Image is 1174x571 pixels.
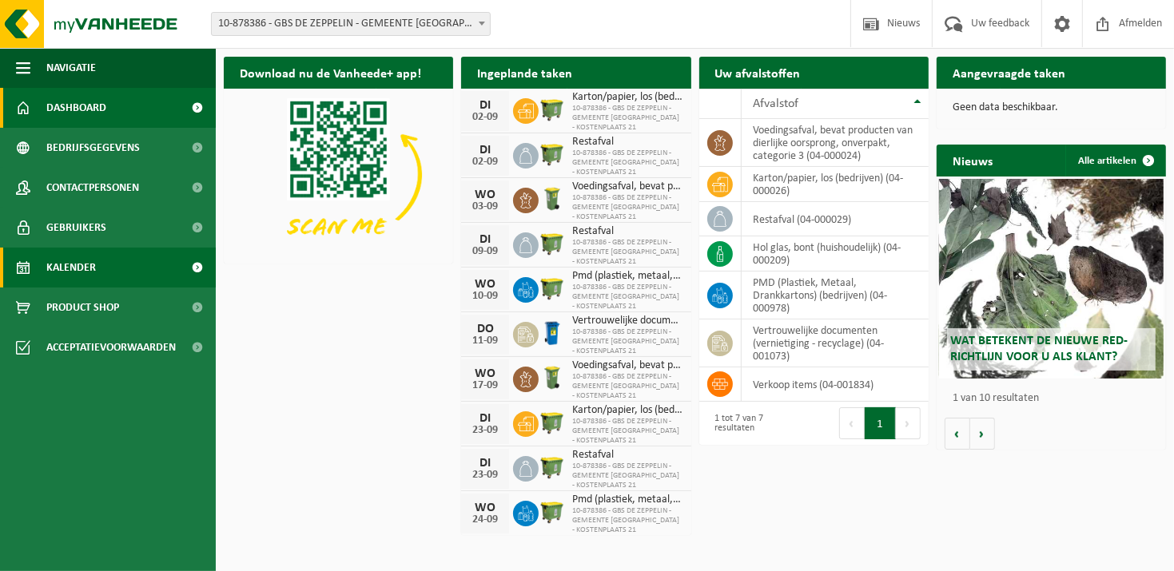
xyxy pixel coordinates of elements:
p: 1 van 10 resultaten [953,393,1158,404]
span: Contactpersonen [46,168,139,208]
td: vertrouwelijke documenten (vernietiging - recyclage) (04-001073) [742,319,929,367]
div: 1 tot 7 van 7 resultaten [707,406,806,441]
span: Acceptatievoorwaarden [46,327,176,367]
span: 10-878386 - GBS DE ZEPPELIN - GEMEENTE [GEOGRAPHIC_DATA] - KOSTENPLAATS 21 [572,417,683,446]
div: WO [469,367,501,380]
img: Download de VHEPlus App [224,89,453,260]
td: PMD (Plastiek, Metaal, Drankkartons) (bedrijven) (04-000978) [742,272,929,319]
h2: Nieuws [937,145,1009,176]
td: restafval (04-000029) [742,202,929,236]
span: Dashboard [46,88,106,128]
h2: Aangevraagde taken [937,57,1081,88]
button: 1 [865,407,896,439]
td: karton/papier, los (bedrijven) (04-000026) [742,167,929,202]
span: Gebruikers [46,208,106,248]
div: WO [469,278,501,291]
div: 23-09 [469,470,501,481]
span: Product Shop [46,287,119,327]
span: 10-878386 - GBS DE ZEPPELIN - GEMEENTE BEVEREN - KOSTENPLAATS 21 - HAASDONK [212,13,490,35]
h2: Ingeplande taken [461,57,588,88]
div: DI [469,457,501,470]
div: WO [469,188,501,201]
span: 10-878386 - GBS DE ZEPPELIN - GEMEENTE [GEOGRAPHIC_DATA] - KOSTENPLAATS 21 [572,327,683,356]
span: Bedrijfsgegevens [46,128,140,168]
img: WB-1100-HPE-GN-50 [539,498,566,525]
img: WB-1100-HPE-GN-50 [539,409,566,436]
div: 02-09 [469,112,501,123]
span: Wat betekent de nieuwe RED-richtlijn voor u als klant? [951,335,1128,363]
span: 10-878386 - GBS DE ZEPPELIN - GEMEENTE [GEOGRAPHIC_DATA] - KOSTENPLAATS 21 [572,372,683,401]
img: WB-1100-HPE-GN-50 [539,230,566,257]
span: 10-878386 - GBS DE ZEPPELIN - GEMEENTE [GEOGRAPHIC_DATA] - KOSTENPLAATS 21 [572,462,683,490]
div: 23-09 [469,425,501,436]
span: Pmd (plastiek, metaal, drankkartons) (bedrijven) [572,270,683,283]
div: DI [469,99,501,112]
span: Pmd (plastiek, metaal, drankkartons) (bedrijven) [572,494,683,506]
span: Restafval [572,225,683,238]
img: WB-0140-HPE-GN-50 [539,364,566,391]
div: 11-09 [469,335,501,347]
div: DI [469,233,501,246]
span: Voedingsafval, bevat producten van dierlijke oorsprong, onverpakt, categorie 3 [572,180,683,193]
span: Afvalstof [754,97,799,110]
div: DI [469,412,501,425]
img: WB-1100-HPE-GN-50 [539,96,566,123]
a: Wat betekent de nieuwe RED-richtlijn voor u als klant? [939,179,1164,379]
span: 10-878386 - GBS DE ZEPPELIN - GEMEENTE [GEOGRAPHIC_DATA] - KOSTENPLAATS 21 [572,283,683,311]
span: 10-878386 - GBS DE ZEPPELIN - GEMEENTE [GEOGRAPHIC_DATA] - KOSTENPLAATS 21 [572,506,683,535]
div: DI [469,144,501,157]
div: 24-09 [469,514,501,525]
img: WB-0140-HPE-GN-50 [539,185,566,212]
span: Karton/papier, los (bedrijven) [572,91,683,104]
span: Vertrouwelijke documenten (vernietiging - recyclage) [572,315,683,327]
span: 10-878386 - GBS DE ZEPPELIN - GEMEENTE BEVEREN - KOSTENPLAATS 21 - HAASDONK [211,12,491,36]
img: WB-1100-HPE-GN-50 [539,454,566,481]
button: Previous [839,407,865,439]
span: 10-878386 - GBS DE ZEPPELIN - GEMEENTE [GEOGRAPHIC_DATA] - KOSTENPLAATS 21 [572,104,683,133]
td: voedingsafval, bevat producten van dierlijke oorsprong, onverpakt, categorie 3 (04-000024) [742,119,929,167]
td: verkoop items (04-001834) [742,367,929,402]
h2: Uw afvalstoffen [699,57,817,88]
div: WO [469,502,501,514]
button: Next [896,407,921,439]
td: hol glas, bont (huishoudelijk) (04-000209) [742,236,929,272]
div: 17-09 [469,380,501,391]
span: Kalender [46,248,96,287]
div: 10-09 [469,291,501,302]
button: Volgende [970,418,995,450]
div: 09-09 [469,246,501,257]
span: Karton/papier, los (bedrijven) [572,404,683,417]
img: WB-1100-HPE-GN-50 [539,141,566,168]
div: 02-09 [469,157,501,168]
span: 10-878386 - GBS DE ZEPPELIN - GEMEENTE [GEOGRAPHIC_DATA] - KOSTENPLAATS 21 [572,149,683,177]
img: WB-1100-HPE-GN-50 [539,275,566,302]
span: Restafval [572,136,683,149]
span: Restafval [572,449,683,462]
a: Alle artikelen [1065,145,1164,176]
div: 03-09 [469,201,501,212]
h2: Download nu de Vanheede+ app! [224,57,437,88]
span: Navigatie [46,48,96,88]
span: 10-878386 - GBS DE ZEPPELIN - GEMEENTE [GEOGRAPHIC_DATA] - KOSTENPLAATS 21 [572,238,683,267]
button: Vorige [945,418,970,450]
img: WB-0240-HPE-BE-09 [539,319,566,347]
span: Voedingsafval, bevat producten van dierlijke oorsprong, onverpakt, categorie 3 [572,359,683,372]
div: DO [469,323,501,335]
p: Geen data beschikbaar. [953,102,1150,113]
span: 10-878386 - GBS DE ZEPPELIN - GEMEENTE [GEOGRAPHIC_DATA] - KOSTENPLAATS 21 [572,193,683,222]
